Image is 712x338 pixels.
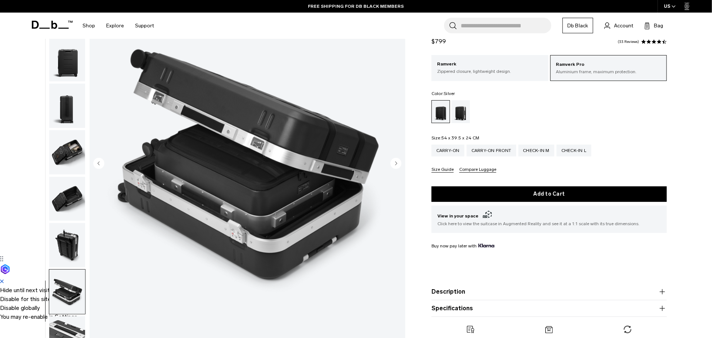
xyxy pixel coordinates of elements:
[49,176,85,222] button: Ramverk Pro Front-access Carry-on Black Out
[604,21,633,30] a: Account
[431,206,667,233] button: View in your space Click here to view the suitcase in Augmented Reality and see it at a 1:1 scale...
[431,136,480,140] legend: Size:
[83,13,95,39] a: Shop
[618,40,639,44] a: 33 reviews
[431,243,494,249] span: Buy now pay later with
[556,68,661,75] p: Aluminium frame, maximum protection.
[444,91,456,96] span: Silver
[431,55,548,80] a: Ramverk Zippered closure, lightweight design.
[135,13,154,39] a: Support
[49,223,85,268] button: Ramverk Pro Front-access Carry-on Black Out
[556,61,661,68] p: Ramverk Pro
[437,212,661,220] span: View in your space
[478,244,494,247] img: {"height" => 20, "alt" => "Klarna"}
[644,21,663,30] button: Bag
[49,83,85,128] button: Ramverk Pro Front-access Carry-on Black Out
[431,38,446,45] span: $799
[49,223,85,267] img: Ramverk Pro Front-access Carry-on Black Out
[614,22,633,30] span: Account
[431,100,450,123] a: Black Out
[106,13,124,39] a: Explore
[441,135,479,141] span: 54 x 39.5 x 24 CM
[431,91,455,96] legend: Color:
[437,220,661,227] span: Click here to view the suitcase in Augmented Reality and see it at a 1:1 scale with its true dime...
[77,13,159,39] nav: Main Navigation
[49,37,85,82] button: Ramverk Pro Front-access Carry-on Black Out
[654,22,663,30] span: Bag
[557,145,591,156] a: Check-in L
[431,186,667,202] button: Add to Cart
[49,177,85,221] img: Ramverk Pro Front-access Carry-on Black Out
[467,145,516,156] a: Carry-on Front
[308,3,404,10] a: FREE SHIPPING FOR DB BLACK MEMBERS
[49,269,85,314] button: Ramverk Pro Front-access Carry-on Black Out
[437,68,543,75] p: Zippered closure, lightweight design.
[49,84,85,128] img: Ramverk Pro Front-access Carry-on Black Out
[437,61,543,68] p: Ramverk
[49,37,85,81] img: Ramverk Pro Front-access Carry-on Black Out
[49,270,85,314] img: Ramverk Pro Front-access Carry-on Black Out
[562,18,593,33] a: Db Black
[49,130,85,175] img: Ramverk Pro Front-access Carry-on Black Out
[431,145,464,156] a: Carry-on
[93,158,104,170] button: Previous slide
[390,158,402,170] button: Next slide
[459,167,496,173] button: Compare Luggage
[431,167,454,173] button: Size Guide
[518,145,555,156] a: Check-in M
[431,287,667,296] button: Description
[451,100,470,123] a: Silver
[431,304,667,313] button: Specifications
